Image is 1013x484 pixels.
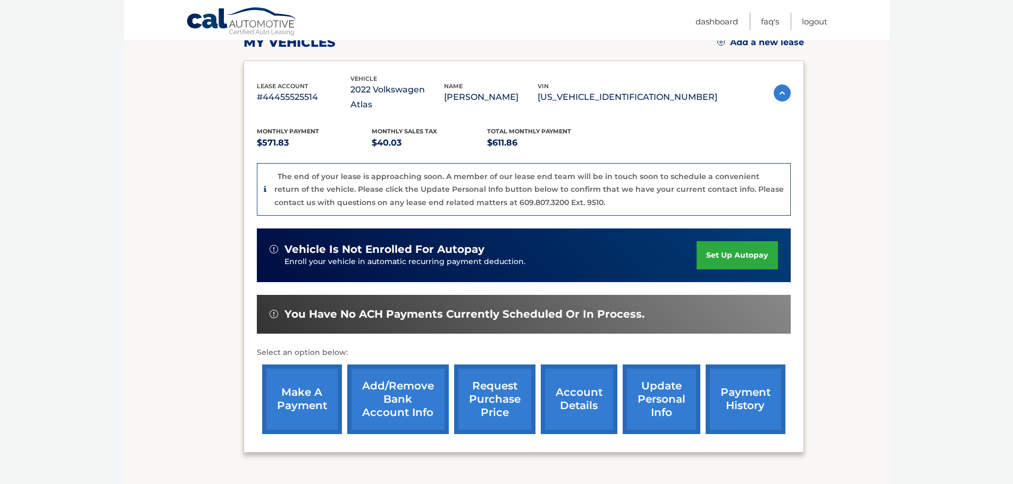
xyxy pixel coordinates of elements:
a: account details [541,364,617,434]
span: vehicle [350,75,377,82]
a: update personal info [623,364,700,434]
a: request purchase price [454,364,535,434]
span: name [444,82,463,90]
span: You have no ACH payments currently scheduled or in process. [284,308,644,321]
img: accordion-active.svg [774,84,791,101]
span: Monthly Payment [257,128,319,135]
img: alert-white.svg [270,310,278,318]
p: $40.03 [372,135,487,150]
p: Enroll your vehicle in automatic recurring payment deduction. [284,256,697,268]
a: Add a new lease [717,37,804,48]
img: add.svg [717,38,725,46]
a: Logout [802,13,827,30]
p: #44455525514 [257,90,350,105]
span: vehicle is not enrolled for autopay [284,243,484,256]
p: [US_VEHICLE_IDENTIFICATION_NUMBER] [538,90,717,105]
span: vin [538,82,549,90]
a: Cal Automotive [186,7,298,38]
p: $611.86 [487,135,602,150]
a: make a payment [262,364,342,434]
p: $571.83 [257,135,372,150]
p: 2022 Volkswagen Atlas [350,82,444,112]
span: Total Monthly Payment [487,128,571,135]
a: set up autopay [697,241,777,269]
p: Select an option below: [257,346,791,359]
a: payment history [706,364,785,434]
a: FAQ's [761,13,779,30]
a: Dashboard [696,13,738,30]
img: alert-white.svg [270,245,278,253]
h2: my vehicles [244,35,336,50]
span: Monthly sales Tax [372,128,437,135]
span: lease account [257,82,308,90]
p: [PERSON_NAME] [444,90,538,105]
p: The end of your lease is approaching soon. A member of our lease end team will be in touch soon t... [274,172,784,207]
a: Add/Remove bank account info [347,364,449,434]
